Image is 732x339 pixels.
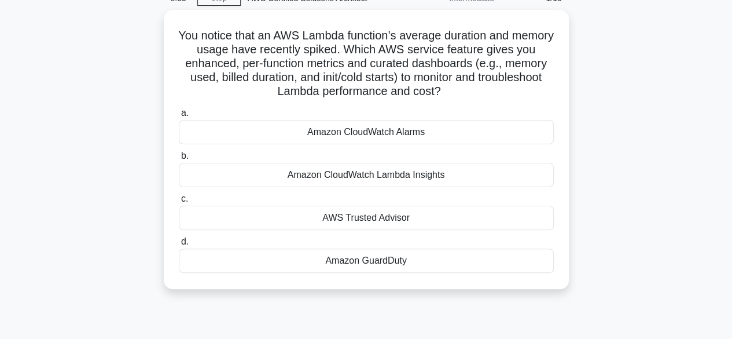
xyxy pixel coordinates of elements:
div: Amazon CloudWatch Alarms [179,120,554,144]
span: c. [181,194,188,203]
span: b. [181,151,189,161]
h5: You notice that an AWS Lambda function’s average duration and memory usage have recently spiked. ... [178,28,555,99]
div: Amazon CloudWatch Lambda Insights [179,163,554,187]
span: a. [181,108,189,118]
div: AWS Trusted Advisor [179,206,554,230]
span: d. [181,236,189,246]
div: Amazon GuardDuty [179,249,554,273]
